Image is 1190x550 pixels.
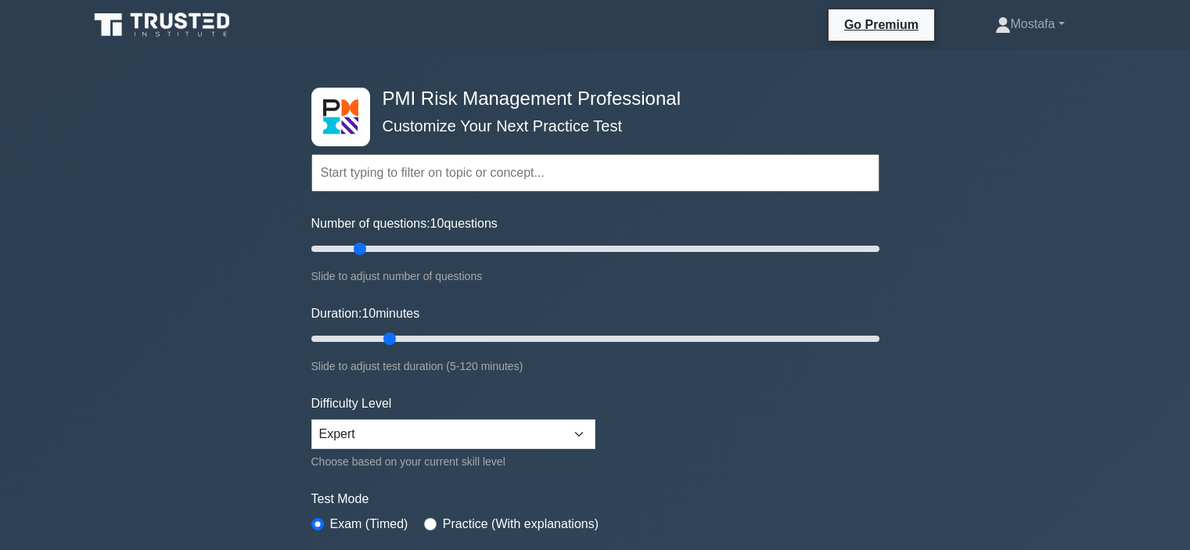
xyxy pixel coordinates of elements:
span: 10 [361,307,376,320]
a: Go Premium [835,15,928,34]
span: 10 [430,217,444,230]
label: Duration: minutes [311,304,420,323]
a: Mostafa [958,9,1102,40]
div: Slide to adjust test duration (5-120 minutes) [311,357,879,376]
label: Difficulty Level [311,394,392,413]
h4: PMI Risk Management Professional [376,88,803,110]
label: Number of questions: questions [311,214,498,233]
div: Choose based on your current skill level [311,452,595,471]
label: Practice (With explanations) [443,515,599,534]
input: Start typing to filter on topic or concept... [311,154,879,192]
label: Test Mode [311,490,879,509]
div: Slide to adjust number of questions [311,267,879,286]
label: Exam (Timed) [330,515,408,534]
